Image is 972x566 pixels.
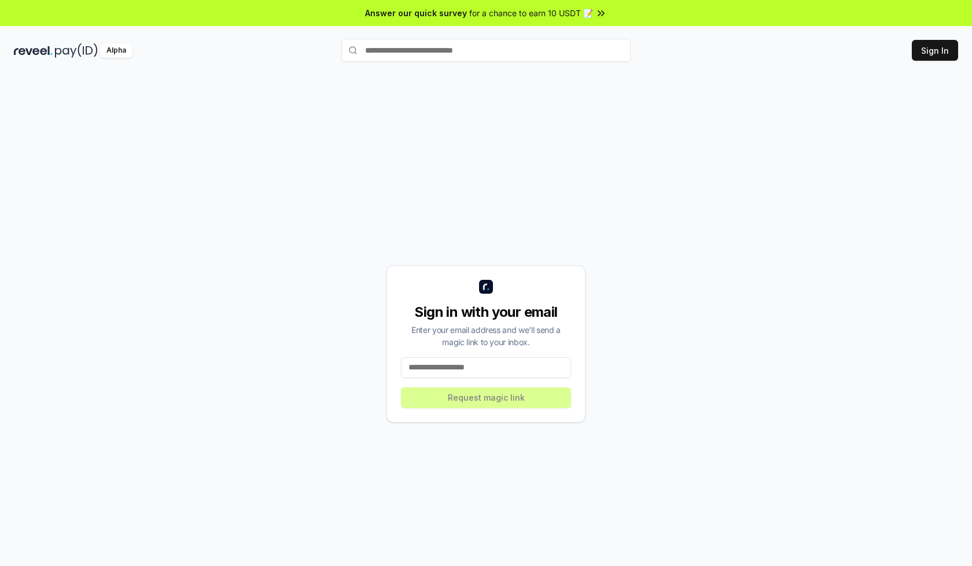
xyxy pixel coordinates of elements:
[469,7,593,19] span: for a chance to earn 10 USDT 📝
[401,303,571,321] div: Sign in with your email
[100,43,132,58] div: Alpha
[912,40,958,61] button: Sign In
[479,280,493,294] img: logo_small
[14,43,53,58] img: reveel_dark
[55,43,98,58] img: pay_id
[401,324,571,348] div: Enter your email address and we’ll send a magic link to your inbox.
[365,7,467,19] span: Answer our quick survey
